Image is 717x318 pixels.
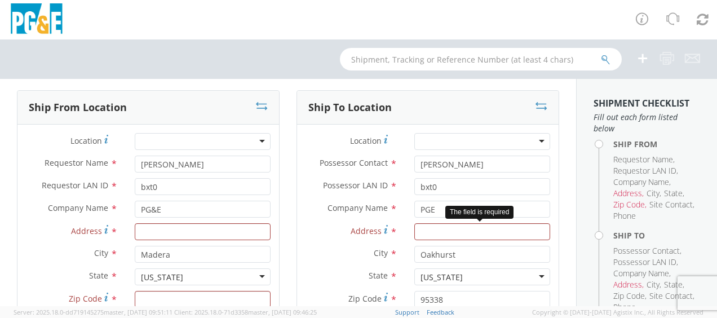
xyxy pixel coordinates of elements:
li: , [649,199,694,210]
h4: Ship From [613,140,700,148]
li: , [647,279,661,290]
li: , [664,279,684,290]
span: State [664,279,683,290]
span: Client: 2025.18.0-71d3358 [174,308,317,316]
span: Zip Code [69,293,102,304]
span: Phone [613,302,636,312]
span: Site Contact [649,199,693,210]
li: , [647,188,661,199]
h3: Ship To Location [308,102,392,113]
input: Shipment, Tracking or Reference Number (at least 4 chars) [340,48,622,70]
li: , [613,188,644,199]
span: Requestor Name [613,154,673,165]
strong: Shipment Checklist [594,97,689,109]
span: master, [DATE] 09:51:11 [104,308,172,316]
span: Address [71,226,102,236]
div: The field is required [445,206,514,219]
li: , [613,257,678,268]
li: , [613,154,675,165]
span: City [647,279,660,290]
img: pge-logo-06675f144f4cfa6a6814.png [8,3,65,37]
span: Company Name [613,268,669,279]
li: , [664,188,684,199]
li: , [613,279,644,290]
span: Requestor Name [45,157,108,168]
span: Possessor LAN ID [323,180,388,191]
span: master, [DATE] 09:46:25 [248,308,317,316]
span: Address [351,226,382,236]
a: Support [395,308,419,316]
li: , [613,290,647,302]
span: Company Name [327,202,388,213]
span: City [94,248,108,258]
span: Phone [613,210,636,221]
span: Company Name [48,202,108,213]
span: City [647,188,660,198]
span: State [664,188,683,198]
span: Possessor Contact [320,157,388,168]
span: City [374,248,388,258]
span: Possessor Contact [613,245,680,256]
h4: Ship To [613,231,700,240]
span: Fill out each form listed below [594,112,700,134]
li: , [613,176,671,188]
span: Company Name [613,176,669,187]
span: Zip Code [613,199,645,210]
li: , [613,268,671,279]
div: [US_STATE] [141,272,183,283]
span: Address [613,188,642,198]
span: Address [613,279,642,290]
div: [US_STATE] [421,272,463,283]
h3: Ship From Location [29,102,127,113]
li: , [649,290,694,302]
span: Server: 2025.18.0-dd719145275 [14,308,172,316]
span: State [369,270,388,281]
span: Copyright © [DATE]-[DATE] Agistix Inc., All Rights Reserved [532,308,703,317]
span: Possessor LAN ID [613,257,676,267]
span: Location [350,135,382,146]
span: Zip Code [348,293,382,304]
span: Requestor LAN ID [613,165,676,176]
li: , [613,245,681,257]
li: , [613,165,678,176]
span: Zip Code [613,290,645,301]
span: State [89,270,108,281]
li: , [613,199,647,210]
span: Requestor LAN ID [42,180,108,191]
span: Site Contact [649,290,693,301]
span: Location [70,135,102,146]
a: Feedback [427,308,454,316]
